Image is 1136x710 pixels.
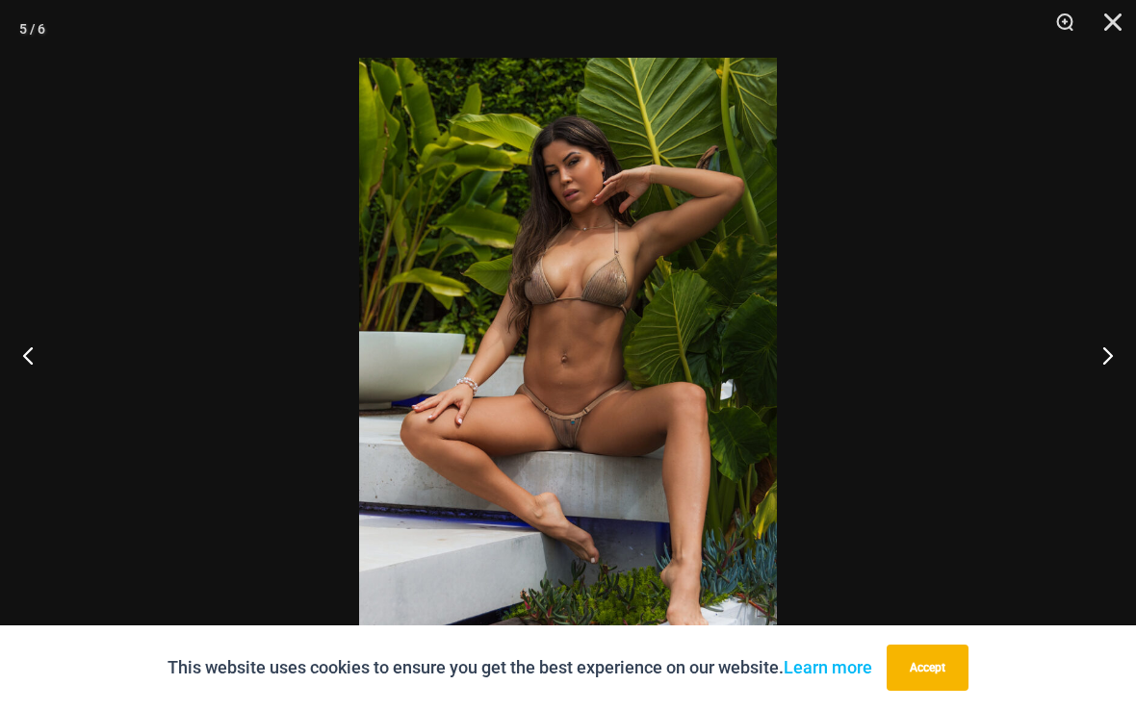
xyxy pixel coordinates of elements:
button: Accept [887,645,968,691]
button: Next [1064,307,1136,403]
img: Lightning Shimmer Glittering Dunes 317 Tri Top 421 Micro 04 [359,58,777,684]
div: 5 / 6 [19,14,45,43]
a: Learn more [784,657,872,677]
p: This website uses cookies to ensure you get the best experience on our website. [168,653,872,682]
